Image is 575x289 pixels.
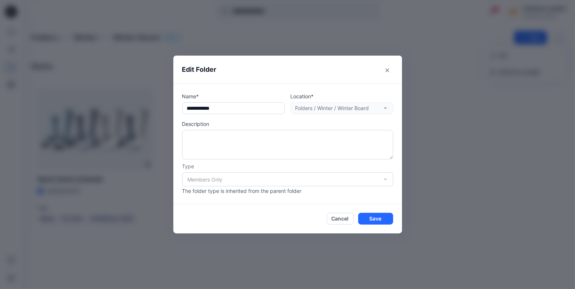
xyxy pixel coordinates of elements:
[182,162,393,170] p: Type
[327,213,354,225] button: Cancel
[381,64,393,76] button: Close
[291,92,393,100] p: Location*
[182,187,393,195] p: The folder type is inherited from the parent folder
[358,213,393,225] button: Save
[173,56,402,83] header: Edit Folder
[182,120,393,128] p: Description
[182,92,285,100] p: Name*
